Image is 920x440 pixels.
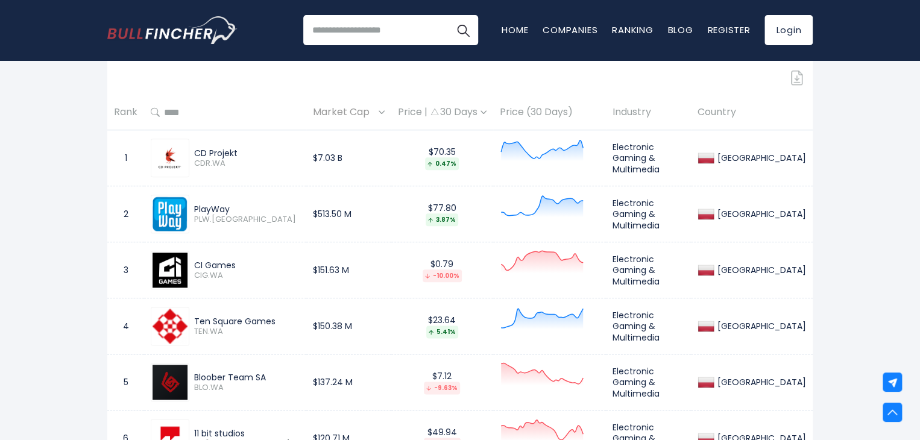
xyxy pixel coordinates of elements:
div: $23.64 [398,315,487,338]
td: 1 [107,130,144,186]
th: Country [691,95,813,130]
div: -10.00% [423,269,462,282]
div: CI Games [194,260,300,271]
td: 4 [107,298,144,354]
th: Rank [107,95,144,130]
img: CDR.WA.png [153,140,187,175]
td: $513.50 M [306,186,391,242]
button: Search [448,15,478,45]
td: Electronic Gaming & Multimedia [606,298,691,354]
div: [GEOGRAPHIC_DATA] [714,377,806,388]
span: CDR.WA [194,159,300,169]
div: 11 bit studios [194,428,300,439]
td: $137.24 M [306,354,391,410]
a: Home [502,24,528,36]
span: BLO.WA [194,383,300,393]
span: PLW.[GEOGRAPHIC_DATA] [194,215,300,225]
img: PLW.WA.png [153,196,187,231]
div: 0.47% [425,157,459,170]
td: Electronic Gaming & Multimedia [606,242,691,298]
td: Electronic Gaming & Multimedia [606,354,691,410]
img: CIG.WA.png [153,253,187,288]
div: $70.35 [398,146,487,170]
a: Companies [543,24,597,36]
td: $150.38 M [306,298,391,354]
a: Register [707,24,750,36]
div: [GEOGRAPHIC_DATA] [714,321,806,332]
td: $7.03 B [306,130,391,186]
td: $151.63 M [306,242,391,298]
div: 3.87% [426,213,458,226]
div: $7.12 [398,371,487,394]
span: CIG.WA [194,271,300,281]
div: Bloober Team SA [194,372,300,383]
div: $0.79 [398,259,487,282]
div: [GEOGRAPHIC_DATA] [714,265,806,275]
div: 5.41% [426,325,458,338]
div: -9.63% [424,382,460,394]
a: Login [764,15,813,45]
img: BLO.WA.png [153,365,187,400]
div: $77.80 [398,203,487,226]
td: 5 [107,354,144,410]
div: [GEOGRAPHIC_DATA] [714,152,806,163]
div: [GEOGRAPHIC_DATA] [714,209,806,219]
td: 2 [107,186,144,242]
div: Price | 30 Days [398,106,487,119]
div: Ten Square Games [194,316,300,327]
img: TEN.WA.png [153,309,187,344]
td: Electronic Gaming & Multimedia [606,186,691,242]
a: Go to homepage [107,16,237,44]
td: 3 [107,242,144,298]
td: Electronic Gaming & Multimedia [606,130,691,186]
th: Price (30 Days) [493,95,606,130]
div: CD Projekt [194,148,300,159]
span: TEN.WA [194,327,300,337]
a: Blog [667,24,693,36]
a: Ranking [612,24,653,36]
th: Industry [606,95,691,130]
img: Bullfincher logo [107,16,238,44]
span: Market Cap [313,103,376,122]
div: PlayWay [194,204,300,215]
